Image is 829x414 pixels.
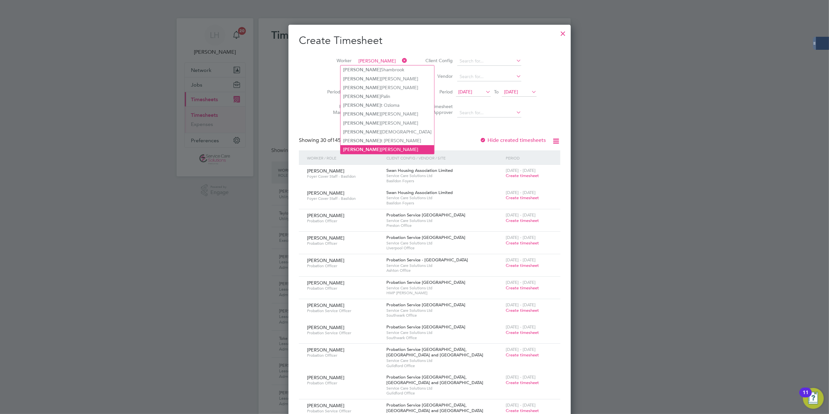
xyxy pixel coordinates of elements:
[343,147,381,152] b: [PERSON_NAME]
[299,137,362,144] div: Showing
[341,101,434,110] li: t Ozioma
[305,150,385,165] div: Worker / Role
[322,73,352,79] label: Site
[386,257,468,263] span: Probation Service - [GEOGRAPHIC_DATA]
[506,285,539,291] span: Create timesheet
[506,380,539,385] span: Create timesheet
[307,308,381,313] span: Probation Service Officer
[386,402,483,413] span: Probation Service [GEOGRAPHIC_DATA], [GEOGRAPHIC_DATA] and [GEOGRAPHIC_DATA]
[458,89,472,95] span: [DATE]
[386,195,502,200] span: Service Care Solutions Ltd
[506,168,536,173] span: [DATE] - [DATE]
[307,213,344,218] span: [PERSON_NAME]
[322,89,352,95] label: Period Type
[386,190,453,195] span: Swan Housing Association Limited
[385,150,504,165] div: Client Config / Vendor / Site
[307,286,381,291] span: Probation Officer
[343,76,381,82] b: [PERSON_NAME]
[504,150,554,165] div: Period
[307,408,381,414] span: Probation Service Officer
[386,363,502,368] span: Guildford Office
[386,302,465,308] span: Probation Service [GEOGRAPHIC_DATA]
[386,263,502,268] span: Service Care Solutions Ltd
[341,92,434,101] li: Palin
[343,111,381,117] b: [PERSON_NAME]
[803,388,824,409] button: Open Resource Center, 11 new notifications
[386,268,502,273] span: Ashton Office
[386,223,502,228] span: Preston Office
[506,302,536,308] span: [DATE] - [DATE]
[506,235,536,240] span: [DATE] - [DATE]
[320,137,361,144] span: 145 Workers
[341,83,434,92] li: [PERSON_NAME]
[423,89,453,95] label: Period
[307,174,381,179] span: Foyer Cover Staff - Basildon
[386,212,465,218] span: Probation Service [GEOGRAPHIC_DATA]
[386,391,502,396] span: Guildford Office
[307,380,381,386] span: Probation Officer
[506,257,536,263] span: [DATE] - [DATE]
[506,308,539,313] span: Create timesheet
[506,352,539,358] span: Create timesheet
[423,73,453,79] label: Vendor
[341,110,434,118] li: [PERSON_NAME]
[386,324,465,330] span: Probation Service [GEOGRAPHIC_DATA]
[506,218,539,223] span: Create timesheet
[386,200,502,206] span: Basildon Foyers
[307,375,344,380] span: [PERSON_NAME]
[506,402,536,408] span: [DATE] - [DATE]
[386,241,502,246] span: Service Care Solutions Ltd
[506,408,539,413] span: Create timesheet
[307,330,381,336] span: Probation Service Officer
[386,313,502,318] span: Southwark Office
[506,324,536,330] span: [DATE] - [DATE]
[386,173,502,178] span: Service Care Solutions Ltd
[307,347,344,353] span: [PERSON_NAME]
[457,57,521,66] input: Search for...
[386,178,502,184] span: Basildon Foyers
[423,103,453,115] label: Timesheet Approver
[307,196,381,201] span: Foyer Cover Staff - Basildon
[506,195,539,200] span: Create timesheet
[386,218,502,223] span: Service Care Solutions Ltd
[506,280,536,285] span: [DATE] - [DATE]
[457,108,521,117] input: Search for...
[356,57,407,66] input: Search for...
[343,85,381,90] b: [PERSON_NAME]
[506,330,539,335] span: Create timesheet
[307,235,344,241] span: [PERSON_NAME]
[386,245,502,251] span: Liverpool Office
[506,212,536,218] span: [DATE] - [DATE]
[341,128,434,136] li: [DEMOGRAPHIC_DATA]
[341,75,434,83] li: [PERSON_NAME]
[341,136,434,145] li: t [PERSON_NAME]
[506,190,536,195] span: [DATE] - [DATE]
[386,330,502,335] span: Service Care Solutions Ltd
[386,285,502,291] span: Service Care Solutions Ltd
[423,58,453,63] label: Client Config
[386,280,465,285] span: Probation Service [GEOGRAPHIC_DATA]
[386,168,453,173] span: Swan Housing Association Limited
[299,34,560,48] h2: Create Timesheet
[506,173,539,178] span: Create timesheet
[343,138,381,144] b: [PERSON_NAME]
[343,120,381,126] b: [PERSON_NAME]
[343,67,381,73] b: [PERSON_NAME]
[341,65,434,74] li: Shambrook
[341,145,434,154] li: [PERSON_NAME]
[492,88,501,96] span: To
[386,235,465,240] span: Probation Service [GEOGRAPHIC_DATA]
[506,374,536,380] span: [DATE] - [DATE]
[386,374,483,385] span: Probation Service [GEOGRAPHIC_DATA], [GEOGRAPHIC_DATA] and [GEOGRAPHIC_DATA]
[307,280,344,286] span: [PERSON_NAME]
[343,94,381,99] b: [PERSON_NAME]
[457,72,521,81] input: Search for...
[504,89,518,95] span: [DATE]
[320,137,332,144] span: 30 of
[307,190,344,196] span: [PERSON_NAME]
[803,393,809,401] div: 11
[341,119,434,128] li: [PERSON_NAME]
[506,240,539,246] span: Create timesheet
[506,347,536,352] span: [DATE] - [DATE]
[322,103,352,115] label: Hiring Manager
